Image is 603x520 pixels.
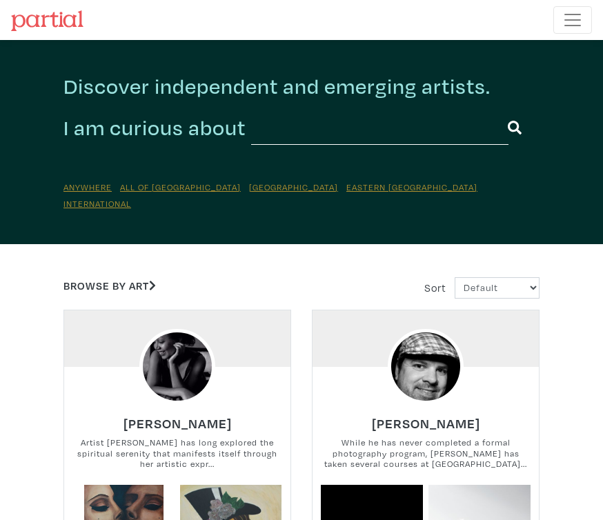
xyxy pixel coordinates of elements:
[120,181,241,192] a: All of [GEOGRAPHIC_DATA]
[553,6,592,34] button: Toggle navigation
[372,415,480,432] h6: [PERSON_NAME]
[346,181,477,192] a: Eastern [GEOGRAPHIC_DATA]
[123,412,232,426] a: [PERSON_NAME]
[139,329,215,404] img: phpThumb.php
[63,73,540,99] h2: Discover independent and emerging artists.
[63,181,112,192] a: Anywhere
[424,281,446,294] span: Sort
[63,279,156,292] a: Browse by Art
[249,181,338,192] a: [GEOGRAPHIC_DATA]
[63,198,131,209] a: International
[388,329,463,404] img: phpThumb.php
[313,437,539,474] small: While he has never completed a formal photography program, [PERSON_NAME] has taken several course...
[63,114,246,141] h2: I am curious about
[64,437,290,474] small: Artist [PERSON_NAME] has long explored the spiritual serenity that manifests itself through her a...
[123,415,232,432] h6: [PERSON_NAME]
[372,412,480,426] a: [PERSON_NAME]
